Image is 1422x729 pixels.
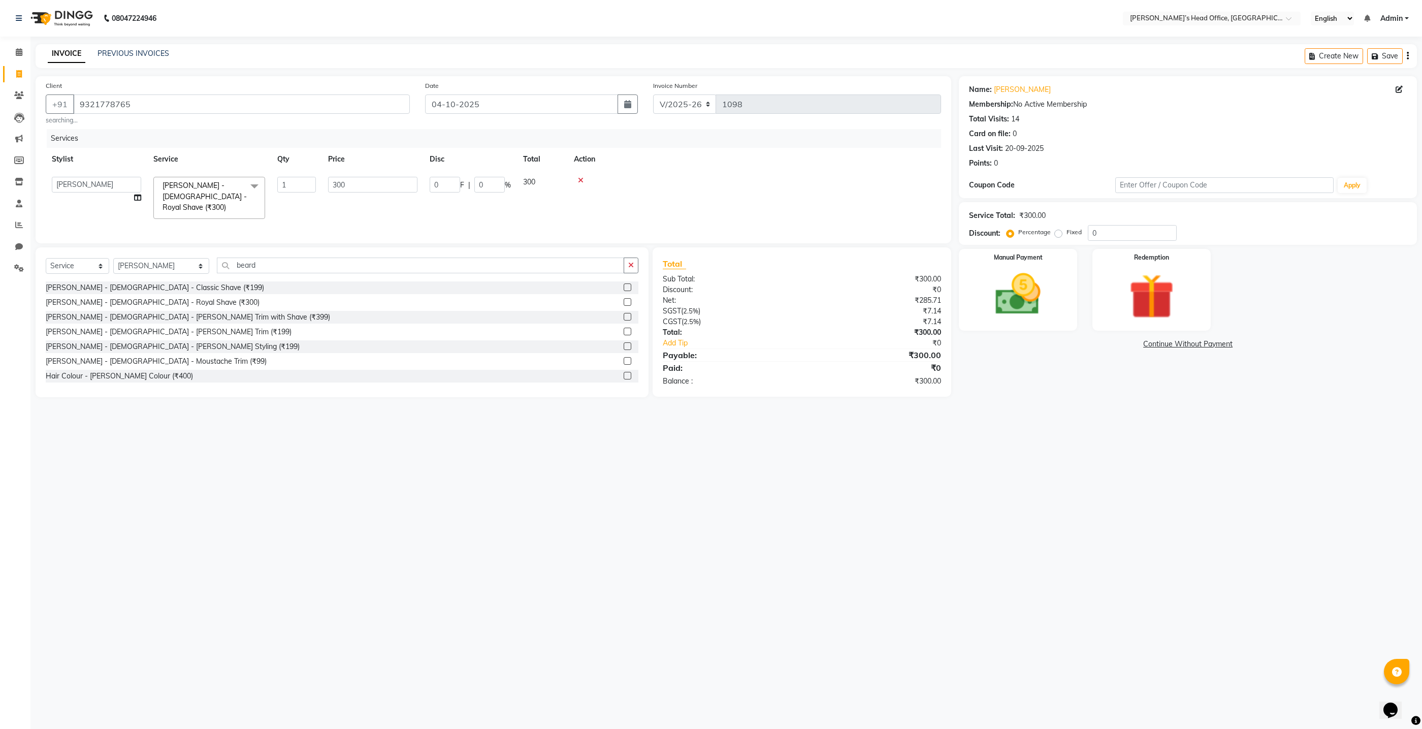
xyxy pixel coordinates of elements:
[1115,177,1334,193] input: Enter Offer / Coupon Code
[655,362,802,374] div: Paid:
[655,295,802,306] div: Net:
[969,228,1000,239] div: Discount:
[802,376,949,387] div: ₹300.00
[226,203,231,212] a: x
[46,94,74,114] button: +91
[1134,253,1169,262] label: Redemption
[47,129,949,148] div: Services
[655,376,802,387] div: Balance :
[1380,13,1403,24] span: Admin
[523,177,535,186] span: 300
[1379,688,1412,719] iframe: chat widget
[46,371,193,382] div: Hair Colour - [PERSON_NAME] Colour (₹400)
[46,312,330,323] div: [PERSON_NAME] - [DEMOGRAPHIC_DATA] - [PERSON_NAME] Trim with Shave (₹399)
[1066,228,1082,237] label: Fixed
[1019,210,1046,221] div: ₹300.00
[425,81,439,90] label: Date
[46,116,410,125] small: searching...
[217,258,624,273] input: Search or Scan
[1013,129,1017,139] div: 0
[1011,114,1019,124] div: 14
[802,316,949,327] div: ₹7.14
[1338,178,1367,193] button: Apply
[981,268,1055,321] img: _cash.svg
[46,356,267,367] div: [PERSON_NAME] - [DEMOGRAPHIC_DATA] - Moustache Trim (₹99)
[655,316,802,327] div: ( )
[802,306,949,316] div: ₹7.14
[655,306,802,316] div: ( )
[663,306,681,315] span: SGST
[655,274,802,284] div: Sub Total:
[655,338,826,348] a: Add Tip
[46,81,62,90] label: Client
[969,143,1003,154] div: Last Visit:
[73,94,410,114] input: Search by Name/Mobile/Email/Code
[969,210,1015,221] div: Service Total:
[48,45,85,63] a: INVOICE
[468,180,470,191] span: |
[26,4,95,33] img: logo
[568,148,941,171] th: Action
[505,180,511,191] span: %
[517,148,568,171] th: Total
[994,84,1051,95] a: [PERSON_NAME]
[802,362,949,374] div: ₹0
[98,49,169,58] a: PREVIOUS INVOICES
[969,99,1013,110] div: Membership:
[1115,268,1188,325] img: _gift.svg
[684,318,699,326] span: 2.5%
[663,317,682,326] span: CGST
[424,148,517,171] th: Disc
[46,282,264,293] div: [PERSON_NAME] - [DEMOGRAPHIC_DATA] - Classic Shave (₹199)
[802,295,949,306] div: ₹285.71
[655,284,802,295] div: Discount:
[802,284,949,295] div: ₹0
[826,338,949,348] div: ₹0
[961,339,1415,350] a: Continue Without Payment
[663,259,686,269] span: Total
[1005,143,1044,154] div: 20-09-2025
[46,327,292,337] div: [PERSON_NAME] - [DEMOGRAPHIC_DATA] - [PERSON_NAME] Trim (₹199)
[994,158,998,169] div: 0
[655,349,802,361] div: Payable:
[1018,228,1051,237] label: Percentage
[655,327,802,338] div: Total:
[653,81,697,90] label: Invoice Number
[1305,48,1363,64] button: Create New
[969,129,1011,139] div: Card on file:
[969,114,1009,124] div: Total Visits:
[994,253,1043,262] label: Manual Payment
[46,341,300,352] div: [PERSON_NAME] - [DEMOGRAPHIC_DATA] - [PERSON_NAME] Styling (₹199)
[683,307,698,315] span: 2.5%
[969,99,1407,110] div: No Active Membership
[802,274,949,284] div: ₹300.00
[802,327,949,338] div: ₹300.00
[969,84,992,95] div: Name:
[163,181,247,212] span: [PERSON_NAME] - [DEMOGRAPHIC_DATA] - Royal Shave (₹300)
[802,349,949,361] div: ₹300.00
[969,180,1115,191] div: Coupon Code
[46,297,260,308] div: [PERSON_NAME] - [DEMOGRAPHIC_DATA] - Royal Shave (₹300)
[460,180,464,191] span: F
[112,4,156,33] b: 08047224946
[322,148,424,171] th: Price
[46,148,147,171] th: Stylist
[1367,48,1403,64] button: Save
[271,148,322,171] th: Qty
[147,148,271,171] th: Service
[969,158,992,169] div: Points:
